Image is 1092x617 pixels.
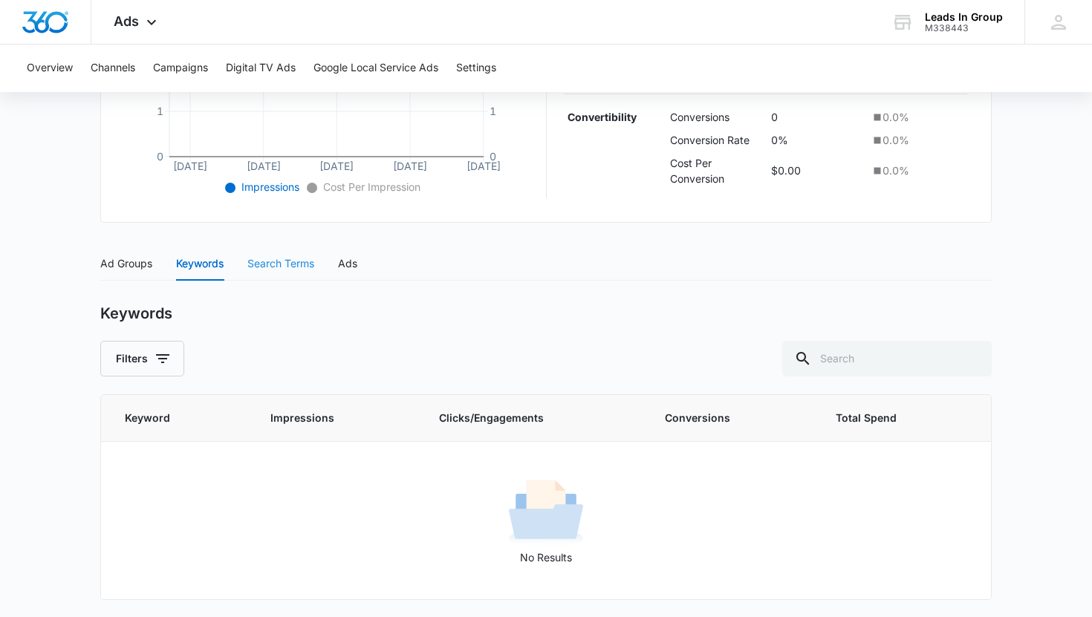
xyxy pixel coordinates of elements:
span: Conversions [665,410,779,426]
div: account name [925,11,1003,23]
span: Impressions [238,180,299,193]
tspan: [DATE] [467,159,501,172]
tspan: [DATE] [393,159,427,172]
tspan: 1 [490,105,496,117]
button: Digital TV Ads [226,45,296,92]
button: Channels [91,45,135,92]
div: Search Terms [247,255,314,272]
div: Ad Groups [100,255,152,272]
tspan: 0 [157,150,163,163]
td: $0.00 [768,151,868,190]
button: Google Local Service Ads [313,45,438,92]
button: Settings [456,45,496,92]
span: Cost Per Impression [320,180,420,193]
tspan: [DATE] [173,159,207,172]
span: Keyword [125,410,213,426]
div: 0.0 % [871,163,963,178]
p: No Results [102,549,990,566]
tspan: [DATE] [319,159,354,172]
tspan: [DATE] [247,159,281,172]
span: Clicks/Engagements [439,410,608,426]
button: Filters [100,341,184,376]
div: Ads [338,255,357,272]
td: 0% [768,128,868,151]
button: Overview [27,45,73,92]
strong: Convertibility [568,111,637,123]
tspan: 1 [157,105,163,117]
div: Keywords [176,255,224,272]
img: No Results [509,475,583,549]
td: Cost Per Conversion [666,151,768,190]
td: Conversion Rate [666,128,768,151]
h2: Keywords [100,304,172,323]
span: Ads [114,13,139,29]
span: Impressions [270,410,382,426]
input: Search [782,341,992,376]
span: Total Spend [836,410,946,426]
div: account id [925,23,1003,33]
td: 0 [768,106,868,129]
button: Campaigns [153,45,208,92]
div: 0.0 % [871,109,963,125]
div: 0.0 % [871,132,963,148]
tspan: 0 [490,150,496,163]
td: Conversions [666,106,768,129]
